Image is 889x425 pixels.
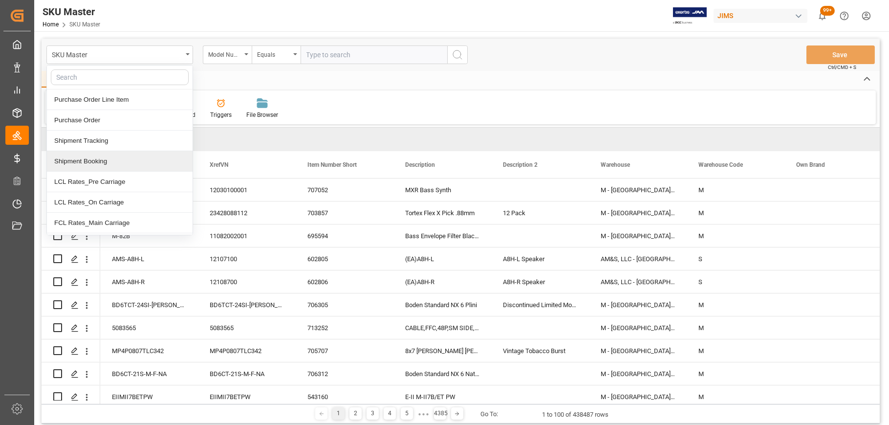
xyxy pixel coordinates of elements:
[698,161,743,168] span: Warehouse Code
[820,6,835,16] span: 99+
[296,224,393,247] div: 695594
[51,69,189,85] input: Search
[796,161,825,168] span: Own Brand
[687,224,784,247] div: M
[296,316,393,339] div: 713252
[42,270,100,293] div: Press SPACE to select this row.
[47,172,193,192] div: LCL Rates_Pre Carriage
[589,385,687,408] div: M - [GEOGRAPHIC_DATA] A-Stock
[811,5,833,27] button: show 101 new notifications
[687,293,784,316] div: M
[252,45,301,64] button: open menu
[833,5,855,27] button: Help Center
[46,45,193,64] button: close menu
[589,247,687,270] div: AM&S, LLC - [GEOGRAPHIC_DATA] ([GEOGRAPHIC_DATA])
[589,339,687,362] div: M - [GEOGRAPHIC_DATA] A-Stock
[100,293,198,316] div: BD6TCT-24SI-[PERSON_NAME]
[296,201,393,224] div: 703857
[296,293,393,316] div: 706305
[42,362,100,385] div: Press SPACE to select this row.
[589,201,687,224] div: M - [GEOGRAPHIC_DATA] A-Stock
[42,179,100,201] div: Press SPACE to select this row.
[198,179,296,201] div: 12030100001
[100,385,198,408] div: EIIMII7BETPW
[198,293,296,316] div: BD6TCT-24SI-[PERSON_NAME]
[687,316,784,339] div: M
[542,410,608,420] div: 1 to 100 of 438487 rows
[42,339,100,362] div: Press SPACE to select this row.
[296,179,393,201] div: 707052
[491,270,589,293] div: A8H-R Speaker
[589,270,687,293] div: AM&S, LLC - [GEOGRAPHIC_DATA] ([GEOGRAPHIC_DATA])
[296,362,393,385] div: 706312
[246,111,278,119] div: File Browser
[43,21,59,28] a: Home
[589,316,687,339] div: M - [GEOGRAPHIC_DATA] A-Stock
[393,247,491,270] div: (EA)A8H-L
[401,407,413,420] div: 5
[349,407,362,420] div: 2
[687,385,784,408] div: M
[447,45,468,64] button: search button
[480,409,498,419] div: Go To:
[100,247,198,270] div: AMS-A8H-L
[393,362,491,385] div: Boden Standard NX 6 Natural
[589,224,687,247] div: M - [GEOGRAPHIC_DATA] A-Stock
[393,293,491,316] div: Boden Standard NX 6 Plini
[42,316,100,339] div: Press SPACE to select this row.
[198,362,296,385] div: BD6CT-21S-M-F-NA
[601,161,630,168] span: Warehouse
[687,247,784,270] div: S
[100,224,198,247] div: M-82B
[405,161,435,168] span: Description
[418,410,429,418] div: ● ● ●
[687,201,784,224] div: M
[491,293,589,316] div: Discontinued Limited Model
[210,161,228,168] span: XrefVN
[301,45,447,64] input: Type to search
[47,110,193,131] div: Purchase Order
[42,71,75,88] div: Home
[47,151,193,172] div: Shipment Booking
[367,407,379,420] div: 3
[393,270,491,293] div: (EA)A8H-R
[100,270,198,293] div: AMS-A8H-R
[384,407,396,420] div: 4
[296,247,393,270] div: 602805
[393,224,491,247] div: Bass Envelope Filter Blackout
[714,6,811,25] button: JIMS
[491,339,589,362] div: Vintage Tobacco Burst
[47,233,193,254] div: FCL Rates_Pre Carriage
[257,48,290,59] div: Equals
[589,362,687,385] div: M - [GEOGRAPHIC_DATA] A-Stock
[42,293,100,316] div: Press SPACE to select this row.
[589,179,687,201] div: M - [GEOGRAPHIC_DATA] A-Stock
[393,201,491,224] div: Tortex Flex X Pick .88mm
[296,270,393,293] div: 602806
[100,339,198,362] div: MP4P0807TLC342
[589,293,687,316] div: M - [GEOGRAPHIC_DATA] A-Stock
[198,270,296,293] div: 12108700
[52,48,182,60] div: SKU Master
[828,64,856,71] span: Ctrl/CMD + S
[673,7,707,24] img: Exertis%20JAM%20-%20Email%20Logo.jpg_1722504956.jpg
[198,385,296,408] div: EIIMII7BETPW
[47,213,193,233] div: FCL Rates_Main Carriage
[393,316,491,339] div: CABLE,FFC,48P,SM SIDE,77MM,FCI
[42,247,100,270] div: Press SPACE to select this row.
[503,161,538,168] span: Description 2
[100,316,198,339] div: 5083565
[491,201,589,224] div: 12 Pack
[42,224,100,247] div: Press SPACE to select this row.
[208,48,241,59] div: Model Number
[714,9,807,23] div: JIMS
[198,224,296,247] div: 11082002001
[393,385,491,408] div: E-II M-II7B/ET PW
[393,179,491,201] div: MXR Bass Synth
[100,362,198,385] div: BD6CT-21S-M-F-NA
[198,316,296,339] div: 5083565
[203,45,252,64] button: open menu
[296,385,393,408] div: 543160
[687,362,784,385] div: M
[687,339,784,362] div: M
